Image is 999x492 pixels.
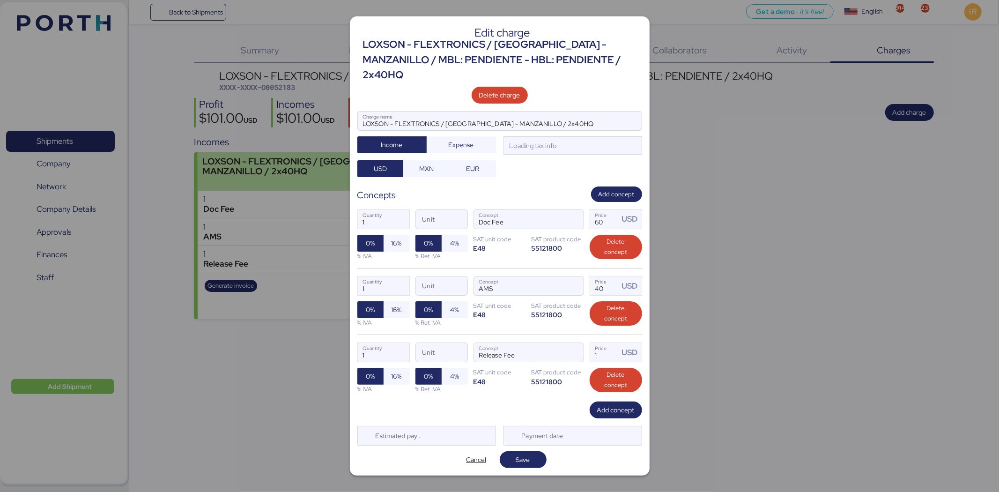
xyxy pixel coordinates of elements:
div: LOXSON - FLEXTRONICS / [GEOGRAPHIC_DATA] - MANZANILLO / MBL: PENDIENTE - HBL: PENDIENTE / 2x40HQ [363,37,642,82]
input: Price [590,343,619,362]
span: Add concept [597,404,635,416]
span: 0% [424,238,433,249]
div: SAT product code [532,235,584,244]
button: Add concept [591,186,642,202]
div: USD [622,347,641,358]
span: 4% [450,238,459,249]
span: 0% [424,371,433,382]
input: Unit [416,276,467,295]
button: ConceptConcept [564,212,584,231]
input: Unit [416,343,467,362]
button: 16% [384,235,410,252]
div: % IVA [357,318,410,327]
button: ConceptConcept [564,279,584,298]
button: 4% [442,235,468,252]
div: SAT unit code [474,368,526,377]
div: % IVA [357,252,410,261]
button: 0% [357,301,384,318]
input: Quantity [358,276,409,295]
button: Add concept [590,402,642,418]
div: Concepts [357,188,396,202]
button: 0% [357,368,384,385]
input: Price [590,210,619,229]
span: Expense [449,139,474,150]
span: Delete concept [597,303,635,324]
span: Income [381,139,403,150]
div: E48 [474,310,526,319]
div: SAT product code [532,301,584,310]
span: USD [374,163,387,174]
div: % Ret IVA [415,318,468,327]
button: ConceptConcept [564,345,584,365]
button: Cancel [453,451,500,468]
input: Concept [474,210,561,229]
div: Loading tax info [508,141,557,151]
button: EUR [450,160,496,177]
button: 4% [442,368,468,385]
span: 4% [450,371,459,382]
button: MXN [403,160,450,177]
span: 0% [366,238,375,249]
input: Concept [474,343,561,362]
button: Delete concept [590,235,642,259]
div: 55121800 [532,310,584,319]
button: Delete concept [590,368,642,392]
span: 0% [366,304,375,315]
button: 0% [357,235,384,252]
div: 55121800 [532,377,584,386]
input: Charge name [358,112,642,130]
span: Add concept [599,189,635,200]
span: Cancel [466,454,486,465]
button: 16% [384,301,410,318]
input: Concept [474,276,561,295]
div: SAT unit code [474,235,526,244]
div: USD [622,280,641,292]
div: E48 [474,244,526,253]
button: Expense [427,136,496,153]
div: Edit charge [363,29,642,37]
span: 16% [392,304,402,315]
span: Delete concept [597,237,635,257]
div: 55121800 [532,244,584,253]
div: SAT product code [532,368,584,377]
button: USD [357,160,404,177]
button: 16% [384,368,410,385]
input: Quantity [358,210,409,229]
div: % Ret IVA [415,385,468,394]
button: 0% [415,301,442,318]
span: EUR [466,163,479,174]
span: MXN [419,163,434,174]
div: % IVA [357,385,410,394]
button: Income [357,136,427,153]
span: Delete concept [597,370,635,390]
button: Save [500,451,547,468]
input: Quantity [358,343,409,362]
input: Price [590,276,619,295]
button: 0% [415,368,442,385]
span: 16% [392,238,402,249]
div: % Ret IVA [415,252,468,261]
span: 16% [392,371,402,382]
input: Unit [416,210,467,229]
span: 0% [366,371,375,382]
span: Save [516,454,530,465]
button: 4% [442,301,468,318]
div: USD [622,213,641,225]
div: SAT unit code [474,301,526,310]
button: 0% [415,235,442,252]
span: Delete charge [479,89,520,101]
button: Delete concept [590,301,642,326]
button: Delete charge [472,87,528,104]
span: 4% [450,304,459,315]
div: E48 [474,377,526,386]
span: 0% [424,304,433,315]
